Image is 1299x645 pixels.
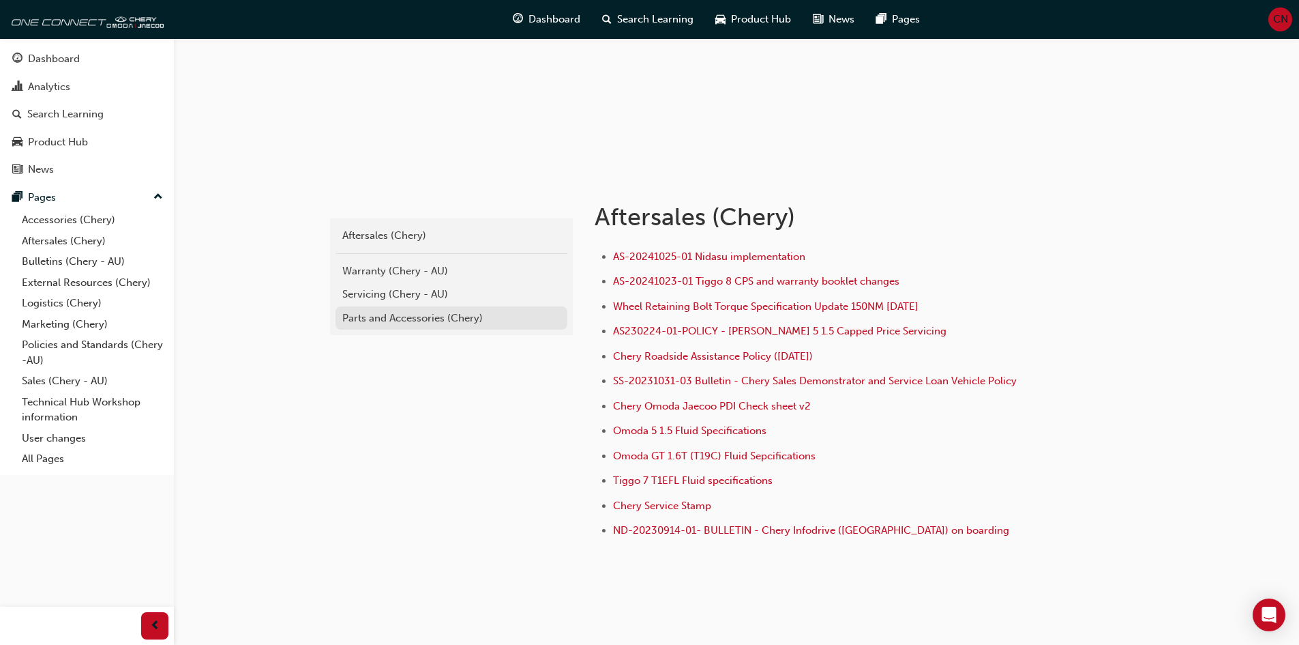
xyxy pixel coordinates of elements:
[595,202,1042,232] h1: Aftersales (Chery)
[1253,599,1285,631] div: Open Intercom Messenger
[5,185,168,210] button: Pages
[613,375,1017,387] a: SS-20231031-03 Bulletin - Chery Sales Demonstrator and Service Loan Vehicle Policy
[7,5,164,33] img: oneconnect
[335,259,567,283] a: Warranty (Chery - AU)
[876,11,886,28] span: pages-icon
[865,5,931,33] a: pages-iconPages
[613,250,805,263] a: AS-20241025-01 Nidasu implementation
[1268,8,1292,31] button: CN
[12,109,22,121] span: search-icon
[502,5,591,33] a: guage-iconDashboard
[16,210,168,231] a: Accessories (Chery)
[16,428,168,449] a: User changes
[153,188,163,206] span: up-icon
[5,157,168,182] a: News
[12,137,23,149] span: car-icon
[613,300,919,313] a: Wheel Retaining Bolt Torque Specification Update 150NM [DATE]
[591,5,704,33] a: search-iconSearch Learning
[342,228,561,244] div: Aftersales (Chery)
[16,272,168,293] a: External Resources (Chery)
[704,5,802,33] a: car-iconProduct Hub
[16,371,168,392] a: Sales (Chery - AU)
[28,134,88,150] div: Product Hub
[12,192,23,204] span: pages-icon
[16,231,168,252] a: Aftersales (Chery)
[28,79,70,95] div: Analytics
[27,106,104,122] div: Search Learning
[613,524,1009,536] a: ND-20230914-01- BULLETIN - Chery Infodrive ([GEOGRAPHIC_DATA]) on boarding
[342,311,561,326] div: Parts and Accessories (Chery)
[16,448,168,470] a: All Pages
[16,392,168,428] a: Technical Hub Workshop information
[1273,12,1288,27] span: CN
[28,162,54,177] div: News
[335,283,567,306] a: Servicing (Chery - AU)
[5,44,168,185] button: DashboardAnalyticsSearch LearningProduct HubNews
[12,164,23,176] span: news-icon
[12,53,23,66] span: guage-icon
[12,81,23,94] span: chart-icon
[802,5,865,33] a: news-iconNews
[342,263,561,279] div: Warranty (Chery - AU)
[5,130,168,155] a: Product Hub
[5,46,168,72] a: Dashboard
[613,275,899,287] a: AS-20241023-01 Tiggo 8 CPS and warranty booklet changes
[602,11,612,28] span: search-icon
[28,190,56,205] div: Pages
[617,12,693,27] span: Search Learning
[613,450,816,462] a: Omoda GT 1.6T (T19C) Fluid Sepcifications
[5,102,168,127] a: Search Learning
[335,306,567,330] a: Parts and Accessories (Chery)
[513,11,523,28] span: guage-icon
[613,500,711,512] a: Chery Service Stamp
[613,474,773,487] a: Tiggo 7 T1EFL Fluid specifications
[613,325,946,337] a: AS230224-01-POLICY - [PERSON_NAME] 5 1.5 Capped Price Servicing
[892,12,920,27] span: Pages
[613,425,766,437] a: Omoda 5 1.5 Fluid Specifications
[28,51,80,67] div: Dashboard
[813,11,823,28] span: news-icon
[613,350,813,362] a: Chery Roadside Assistance Policy ([DATE])
[16,251,168,272] a: Bulletins (Chery - AU)
[731,12,791,27] span: Product Hub
[150,618,160,635] span: prev-icon
[715,11,726,28] span: car-icon
[16,293,168,314] a: Logistics (Chery)
[5,74,168,100] a: Analytics
[335,224,567,248] a: Aftersales (Chery)
[828,12,854,27] span: News
[613,400,811,412] a: Chery Omoda Jaecoo PDI Check sheet v2
[16,334,168,371] a: Policies and Standards (Chery -AU)
[342,287,561,302] div: Servicing (Chery - AU)
[16,314,168,335] a: Marketing (Chery)
[528,12,580,27] span: Dashboard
